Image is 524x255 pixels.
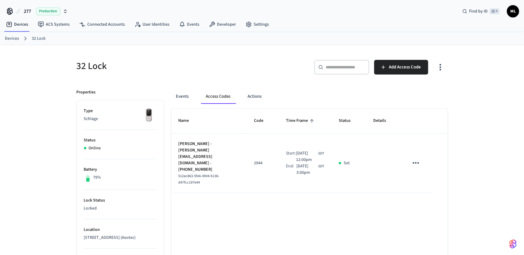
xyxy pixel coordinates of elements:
span: Code [254,116,271,126]
button: Events [171,89,194,104]
a: Settings [241,19,274,30]
p: Location [84,227,157,233]
a: Devices [5,35,19,42]
p: [STREET_ADDRESS] (Aeotec) [84,235,157,241]
div: Find by ID⌘ K [457,6,504,17]
p: Type [84,108,157,114]
span: Details [373,116,394,126]
img: Yale Assure Touchscreen Wifi Smart Lock, Satin Nickel, Front [141,108,157,123]
span: [DATE] 12:00pm [296,150,317,163]
span: EDT [318,164,324,169]
p: 79% [93,174,101,181]
button: Add Access Code [374,60,428,75]
a: User Identities [130,19,174,30]
span: EDT [318,151,324,156]
span: Status [339,116,359,126]
span: 277 [24,8,31,15]
div: America/New_York [296,163,324,176]
p: Schlage [84,116,157,122]
button: Access Codes [201,89,236,104]
div: Start: [286,150,296,163]
div: ant example [171,89,448,104]
a: Events [174,19,204,30]
a: 32 Lock [32,35,45,42]
span: 512ac863-5fe6-4904-b136-d47fcc197e44 [179,173,220,185]
a: Connected Accounts [74,19,130,30]
p: Set [344,160,350,166]
span: [DATE] 3:00pm [296,163,317,176]
a: ACS Systems [33,19,74,30]
p: 2944 [254,160,271,166]
div: America/New_York [296,150,324,163]
h5: 32 Lock [77,60,258,72]
p: Properties [77,89,96,96]
button: ML [507,5,519,17]
button: Actions [243,89,267,104]
span: Add Access Code [389,63,421,71]
a: Devices [1,19,33,30]
p: Locked [84,205,157,212]
p: Status [84,137,157,144]
a: Developer [204,19,241,30]
div: End: [286,163,297,176]
p: [PERSON_NAME] - [PERSON_NAME][EMAIL_ADDRESS][DOMAIN_NAME] - [PHONE_NUMBER] [179,141,239,173]
p: Battery [84,166,157,173]
img: SeamLogoGradient.69752ec5.svg [509,239,517,249]
span: Find by ID [469,8,488,14]
p: Online [89,145,101,151]
span: Name [179,116,197,126]
span: ⌘ K [490,8,500,14]
span: Production [36,7,60,15]
p: Lock Status [84,197,157,204]
span: ML [508,6,519,17]
table: sticky table [171,109,448,193]
span: Time Frame [286,116,316,126]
